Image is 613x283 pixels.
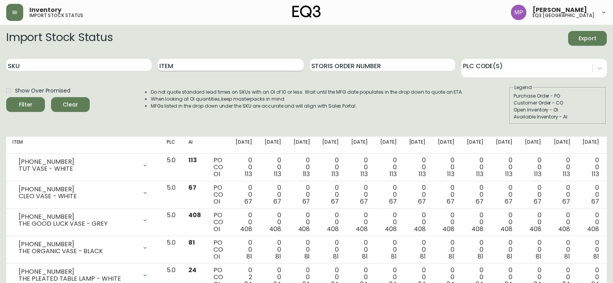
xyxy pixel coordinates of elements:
[403,137,432,154] th: [DATE]
[496,184,512,205] div: 0 0
[213,184,223,205] div: PO CO
[19,248,137,255] div: THE ORGANIC VASE - BLACK
[496,239,512,260] div: 0 0
[333,252,339,261] span: 81
[303,170,310,178] span: 113
[519,137,548,154] th: [DATE]
[409,239,426,260] div: 0 0
[19,220,137,227] div: THE GOOD LUCK VASE - GREY
[593,252,599,261] span: 81
[322,184,339,205] div: 0 0
[29,13,83,18] h5: import stock status
[582,239,599,260] div: 0 0
[213,239,223,260] div: PO CO
[420,252,426,261] span: 81
[265,239,281,260] div: 0 0
[525,239,541,260] div: 0 0
[213,212,223,233] div: PO CO
[294,212,310,233] div: 0 0
[554,184,570,205] div: 0 0
[19,100,32,110] div: Filter
[6,137,161,154] th: Item
[563,170,570,178] span: 113
[438,184,454,205] div: 0 0
[534,197,541,206] span: 67
[273,197,281,206] span: 67
[562,197,570,206] span: 67
[351,157,368,178] div: 0 0
[536,252,541,261] span: 81
[467,157,483,178] div: 0 0
[12,239,154,256] div: [PHONE_NUMBER]THE ORGANIC VASE - BLACK
[213,225,220,233] span: OI
[496,212,512,233] div: 0 0
[587,225,599,233] span: 408
[385,225,397,233] span: 408
[12,184,154,201] div: [PHONE_NUMBER]CLEO VASE - WHITE
[514,106,602,113] div: Open Inventory - OI
[432,137,461,154] th: [DATE]
[529,225,541,233] span: 408
[265,157,281,178] div: 0 0
[592,170,599,178] span: 113
[467,184,483,205] div: 0 0
[514,93,602,99] div: Purchase Order - PO
[496,157,512,178] div: 0 0
[449,252,454,261] span: 81
[380,157,397,178] div: 0 0
[182,137,207,154] th: AI
[19,268,137,275] div: [PHONE_NUMBER]
[6,97,45,112] button: Filter
[360,170,368,178] span: 113
[505,197,512,206] span: 67
[514,113,602,120] div: Available Inventory - AI
[558,225,570,233] span: 408
[533,13,594,18] h5: eq3 [GEOGRAPHIC_DATA]
[19,275,137,282] div: THE PLEATED TABLE LAMP - WHITE
[442,225,454,233] span: 408
[19,213,137,220] div: [PHONE_NUMBER]
[331,170,339,178] span: 113
[15,87,70,95] span: Show Over Promised
[409,212,426,233] div: 0 0
[236,157,252,178] div: 0 0
[360,197,368,206] span: 67
[161,137,182,154] th: PLC
[478,252,483,261] span: 81
[525,212,541,233] div: 0 0
[240,225,252,233] span: 408
[258,137,287,154] th: [DATE]
[409,157,426,178] div: 0 0
[576,137,605,154] th: [DATE]
[409,184,426,205] div: 0 0
[351,184,368,205] div: 0 0
[568,31,607,46] button: Export
[19,165,137,172] div: TUT VASE - WHITE
[374,137,403,154] th: [DATE]
[438,157,454,178] div: 0 0
[236,184,252,205] div: 0 0
[151,96,463,103] li: When looking at OI quantities, keep masterpacks in mind.
[269,225,281,233] span: 408
[525,157,541,178] div: 0 0
[274,170,281,178] span: 113
[213,252,220,261] span: OI
[245,170,252,178] span: 113
[514,84,533,91] legend: Legend
[236,212,252,233] div: 0 0
[418,170,426,178] span: 113
[467,239,483,260] div: 0 0
[533,7,587,13] span: [PERSON_NAME]
[525,184,541,205] div: 0 0
[534,170,541,178] span: 113
[380,239,397,260] div: 0 0
[362,252,368,261] span: 81
[327,225,339,233] span: 408
[438,212,454,233] div: 0 0
[380,212,397,233] div: 0 0
[582,184,599,205] div: 0 0
[351,212,368,233] div: 0 0
[19,186,137,193] div: [PHONE_NUMBER]
[304,252,310,261] span: 81
[461,137,490,154] th: [DATE]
